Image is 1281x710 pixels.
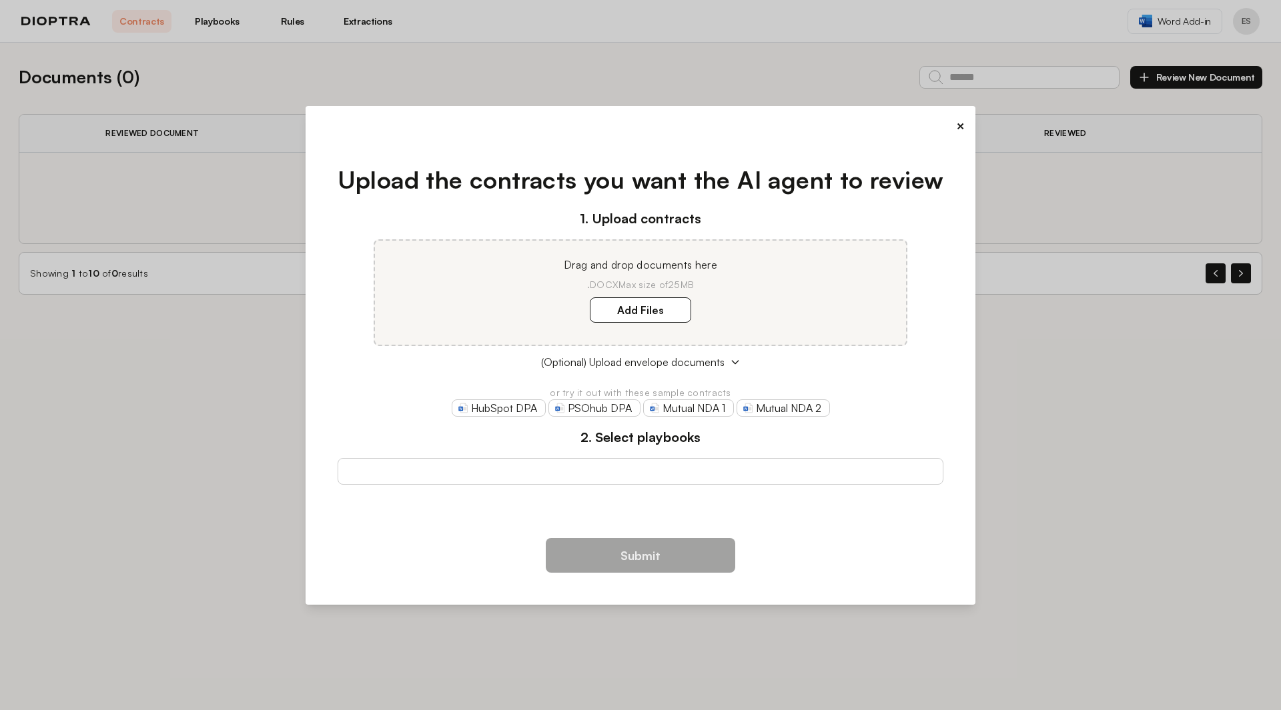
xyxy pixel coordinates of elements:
a: Mutual NDA 2 [737,399,830,417]
button: Submit [546,538,735,573]
span: (Optional) Upload envelope documents [541,354,725,370]
p: .DOCX Max size of 25MB [391,278,890,291]
a: PSOhub DPA [548,399,640,417]
button: × [956,117,965,135]
h3: 1. Upload contracts [338,209,944,229]
label: Add Files [590,297,691,323]
a: Mutual NDA 1 [643,399,734,417]
h3: 2. Select playbooks [338,427,944,447]
button: (Optional) Upload envelope documents [338,354,944,370]
h1: Upload the contracts you want the AI agent to review [338,162,944,198]
p: Drag and drop documents here [391,257,890,273]
p: or try it out with these sample contracts [338,386,944,399]
a: HubSpot DPA [452,399,546,417]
